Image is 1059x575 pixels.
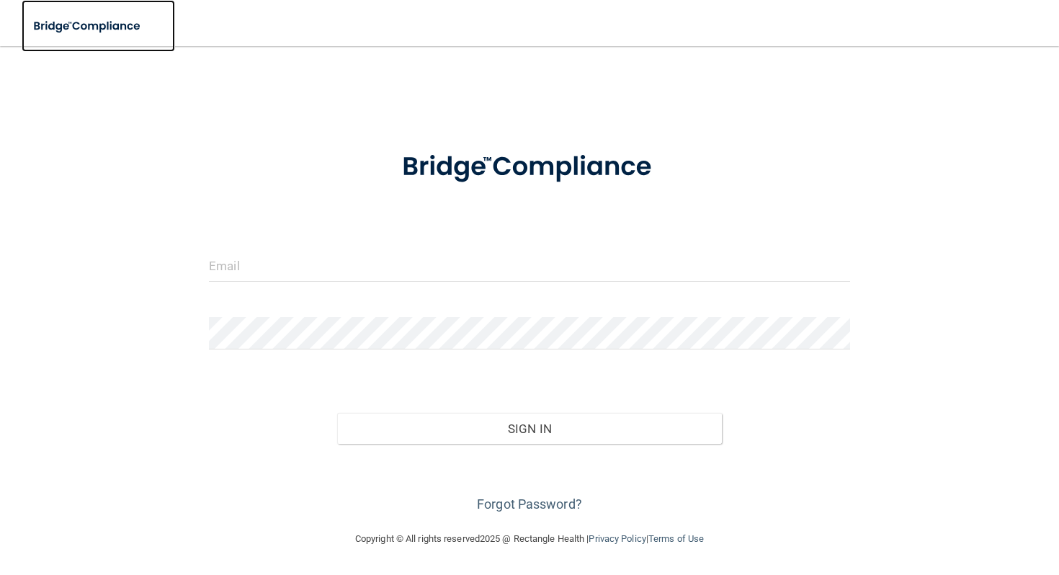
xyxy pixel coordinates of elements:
[22,12,154,41] img: bridge_compliance_login_screen.278c3ca4.svg
[648,533,704,544] a: Terms of Use
[267,516,792,562] div: Copyright © All rights reserved 2025 @ Rectangle Health | |
[589,533,645,544] a: Privacy Policy
[337,413,722,445] button: Sign In
[209,249,850,282] input: Email
[477,496,582,512] a: Forgot Password?
[375,133,684,202] img: bridge_compliance_login_screen.278c3ca4.svg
